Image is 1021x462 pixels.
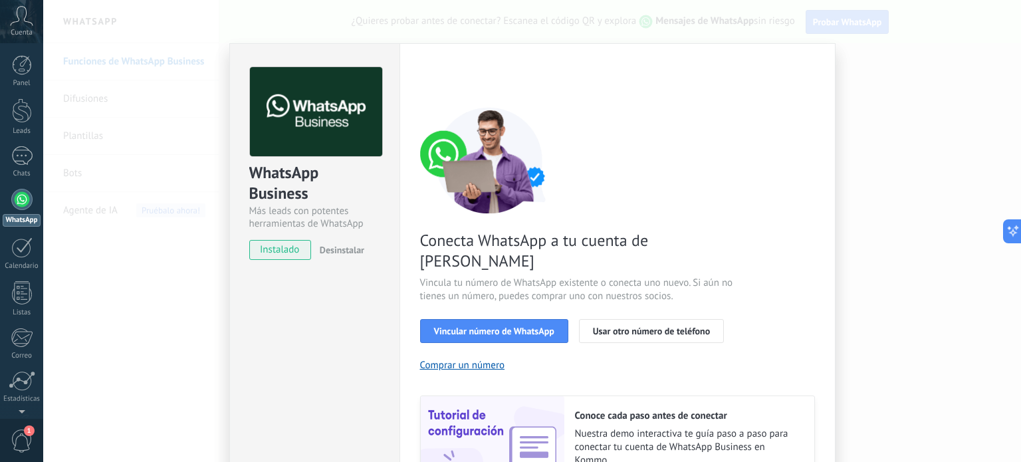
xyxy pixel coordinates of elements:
div: Correo [3,352,41,360]
button: Vincular número de WhatsApp [420,319,568,343]
span: Vincular número de WhatsApp [434,326,554,336]
img: logo_main.png [250,67,382,157]
div: Panel [3,79,41,88]
button: Comprar un número [420,359,505,372]
div: Listas [3,308,41,317]
span: Desinstalar [320,244,364,256]
span: Usar otro número de teléfono [593,326,710,336]
button: Desinstalar [314,240,364,260]
span: Vincula tu número de WhatsApp existente o conecta uno nuevo. Si aún no tienes un número, puedes c... [420,277,737,303]
img: connect number [420,107,560,213]
span: Cuenta [11,29,33,37]
div: Calendario [3,262,41,271]
span: instalado [250,240,310,260]
div: Leads [3,127,41,136]
span: 1 [24,425,35,436]
button: Usar otro número de teléfono [579,319,724,343]
div: Estadísticas [3,395,41,404]
div: WhatsApp Business [249,162,380,205]
span: Conecta WhatsApp a tu cuenta de [PERSON_NAME] [420,230,737,271]
div: Chats [3,170,41,178]
div: Más leads con potentes herramientas de WhatsApp [249,205,380,230]
h2: Conoce cada paso antes de conectar [575,409,801,422]
div: WhatsApp [3,214,41,227]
